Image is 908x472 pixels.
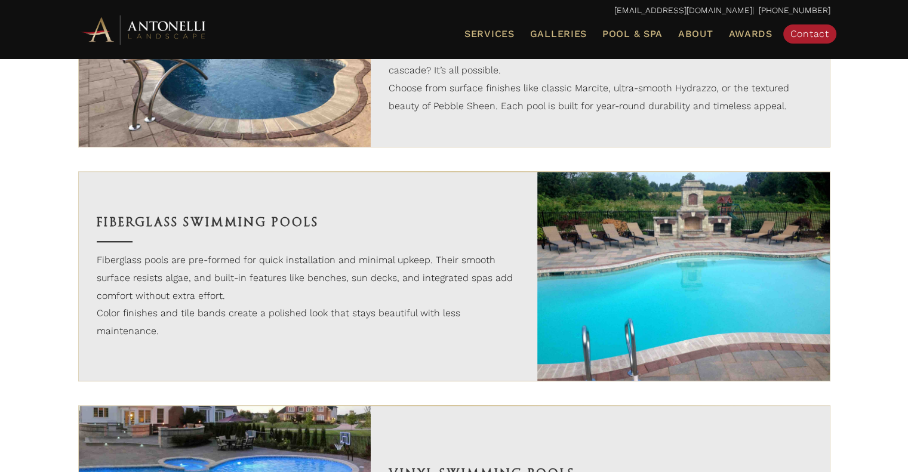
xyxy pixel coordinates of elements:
[724,26,777,42] a: Awards
[783,24,836,44] a: Contact
[97,251,520,304] p: Fiberglass pools are pre-formed for quick installation and minimal upkeep. Their smooth surface r...
[598,26,667,42] a: Pool & Spa
[78,13,210,46] img: Antonelli Horizontal Logo
[78,3,830,18] p: | [PHONE_NUMBER]
[389,79,812,115] p: Choose from surface finishes like classic Marcite, ultra-smooth Hydrazzo, or the textured beauty ...
[530,28,587,39] span: Galleries
[614,5,752,15] a: [EMAIL_ADDRESS][DOMAIN_NAME]
[464,29,515,39] span: Services
[97,304,520,340] p: Color finishes and tile bands create a polished look that stays beautiful with less maintenance.
[602,28,663,39] span: Pool & Spa
[673,26,718,42] a: About
[525,26,592,42] a: Galleries
[790,28,829,39] span: Contact
[728,28,772,39] span: Awards
[460,26,519,42] a: Services
[97,212,520,233] h3: Fiberglass Swimming Pools
[678,29,713,39] span: About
